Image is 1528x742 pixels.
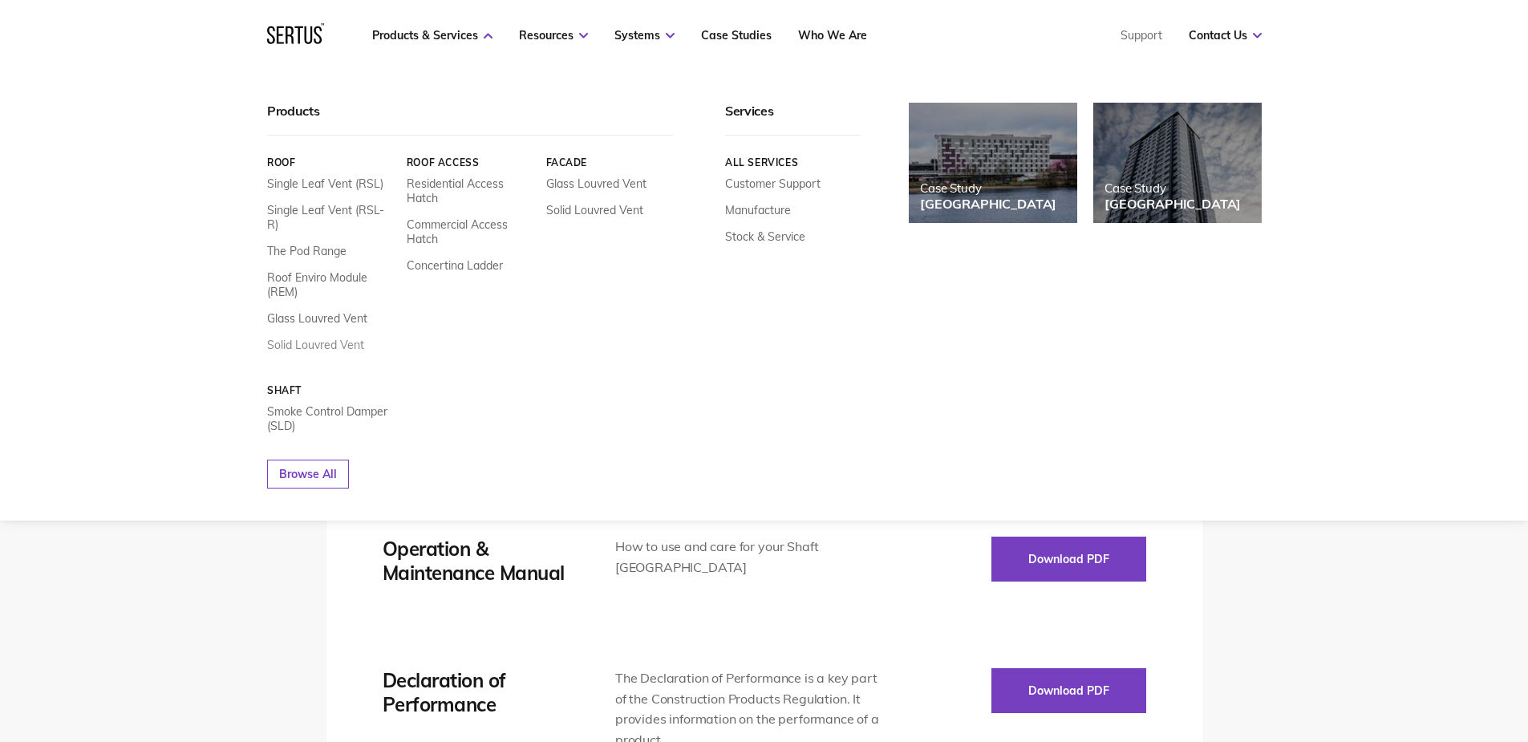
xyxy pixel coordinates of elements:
[267,244,347,258] a: The Pod Range
[725,176,821,191] a: Customer Support
[545,156,673,168] a: Facade
[725,203,791,217] a: Manufacture
[383,668,567,716] div: Declaration of Performance
[267,384,395,396] a: Shaft
[1121,28,1162,43] a: Support
[1239,556,1528,742] iframe: Chat Widget
[725,103,861,136] div: Services
[615,537,881,578] div: How to use and care for your Shaft [GEOGRAPHIC_DATA]
[798,28,867,43] a: Who We Are
[267,270,395,299] a: Roof Enviro Module (REM)
[267,311,367,326] a: Glass Louvred Vent
[701,28,772,43] a: Case Studies
[406,258,502,273] a: Concertina Ladder
[406,176,533,205] a: Residential Access Hatch
[383,537,567,585] div: Operation & Maintenance Manual
[991,537,1146,582] button: Download PDF
[1104,196,1241,212] div: [GEOGRAPHIC_DATA]
[267,103,673,136] div: Products
[267,176,383,191] a: Single Leaf Vent (RSL)
[545,203,642,217] a: Solid Louvred Vent
[267,404,395,433] a: Smoke Control Damper (SLD)
[519,28,588,43] a: Resources
[1104,180,1241,196] div: Case Study
[909,103,1077,223] a: Case Study[GEOGRAPHIC_DATA]
[725,156,861,168] a: All services
[406,217,533,246] a: Commercial Access Hatch
[1189,28,1262,43] a: Contact Us
[267,338,364,352] a: Solid Louvred Vent
[545,176,646,191] a: Glass Louvred Vent
[267,460,349,489] a: Browse All
[372,28,492,43] a: Products & Services
[614,28,675,43] a: Systems
[267,203,395,232] a: Single Leaf Vent (RSL-R)
[920,196,1056,212] div: [GEOGRAPHIC_DATA]
[1093,103,1262,223] a: Case Study[GEOGRAPHIC_DATA]
[991,668,1146,713] button: Download PDF
[267,156,395,168] a: Roof
[406,156,533,168] a: Roof Access
[920,180,1056,196] div: Case Study
[725,229,805,244] a: Stock & Service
